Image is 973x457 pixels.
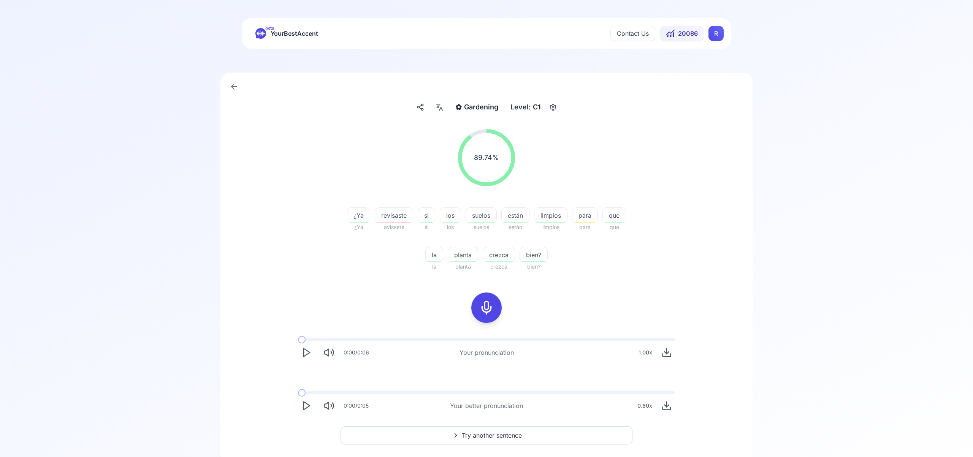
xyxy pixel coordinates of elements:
[298,397,315,414] button: Play
[418,207,435,223] button: si
[418,211,435,220] span: si
[249,28,324,39] a: betaYourBestAccent
[425,262,443,271] span: la
[440,223,461,232] span: los
[448,262,478,271] span: planta
[466,211,496,220] span: suelos
[635,345,655,360] div: 1.00 x
[341,426,632,444] button: Try another sentence
[501,223,529,232] span: están
[483,262,515,271] span: crezca
[375,211,413,220] span: revisaste
[344,349,369,356] div: 0:00 / 0:06
[425,247,443,262] button: la
[658,397,675,414] button: Download audio
[602,223,626,232] span: que
[602,207,626,223] button: que
[572,207,598,223] button: para
[448,250,478,259] span: planta
[440,211,461,220] span: los
[507,100,559,114] button: Level: C1
[452,100,501,114] button: ✿Gardening
[347,207,370,223] button: ¿Ya
[344,402,369,410] div: 0:00 / 0:05
[347,223,370,232] span: ¿Ya
[708,26,724,41] button: RR
[534,207,567,223] button: limpios
[483,247,515,262] button: crezca
[375,207,413,223] button: revisaste
[534,211,567,220] span: limpios
[502,211,529,220] span: están
[501,207,529,223] button: están
[466,207,497,223] button: suelos
[426,250,443,259] span: la
[448,247,478,262] button: planta
[507,100,544,114] div: Level: C1
[678,29,698,38] span: 20086
[572,211,597,220] span: para
[321,397,338,414] button: Mute
[460,348,514,357] div: Your pronunciation
[520,250,547,259] span: bien?
[271,28,318,39] span: YourBestAccent
[321,344,338,361] button: Mute
[347,211,370,220] span: ¿Ya
[375,223,413,232] span: avisaste
[520,247,548,262] button: bien?
[520,262,548,271] span: bien?
[455,102,462,112] span: ✿
[265,25,274,31] span: beta
[464,102,498,112] span: Gardening
[450,401,523,410] div: Your better pronunciation
[572,223,598,232] span: para
[483,250,515,259] span: crezca
[708,26,724,41] div: R
[462,431,522,440] span: Try another sentence
[603,211,626,220] span: que
[658,344,675,361] button: Download audio
[466,223,497,232] span: suelos
[440,207,461,223] button: los
[534,223,567,232] span: limpios
[634,398,655,413] div: 0.80 x
[298,344,315,361] button: Play
[610,26,655,41] button: Contact Us
[418,223,435,232] span: si
[660,26,704,41] button: 20086
[474,152,499,163] span: 89.74 %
